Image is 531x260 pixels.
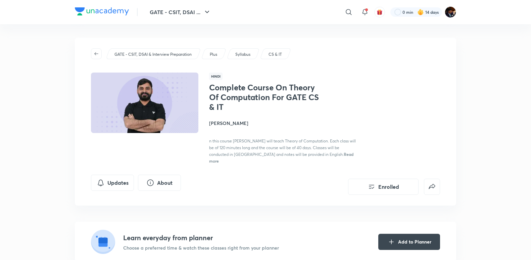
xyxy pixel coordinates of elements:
[378,234,440,250] button: Add to Planner
[146,5,215,19] button: GATE - CSIT, DSAI ...
[268,51,283,57] a: CS & IT
[75,7,129,17] a: Company Logo
[113,51,193,57] a: GATE - CSIT, DSAI & Interview Preparation
[269,51,282,57] p: CS & IT
[90,72,199,134] img: Thumbnail
[209,83,319,112] h1: Complete Course On Theory Of Computation For GATE CS & IT
[209,73,223,80] span: Hindi
[138,175,181,191] button: About
[377,9,383,15] img: avatar
[209,51,219,57] a: Plus
[209,120,359,127] h4: [PERSON_NAME]
[417,9,424,15] img: streak
[445,6,456,18] img: Asmeet Gupta
[123,244,279,251] p: Choose a preferred time & watch these classes right from your planner
[348,179,419,195] button: Enrolled
[114,51,192,57] p: GATE - CSIT, DSAI & Interview Preparation
[75,7,129,15] img: Company Logo
[91,175,134,191] button: Updates
[374,7,385,17] button: avatar
[235,51,250,57] p: Syllabus
[123,233,279,243] h4: Learn everyday from planner
[424,179,440,195] button: false
[234,51,252,57] a: Syllabus
[210,51,217,57] p: Plus
[209,138,356,157] span: n this course [PERSON_NAME] will teach Theory of Computation. Each class will be of 120 minutes l...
